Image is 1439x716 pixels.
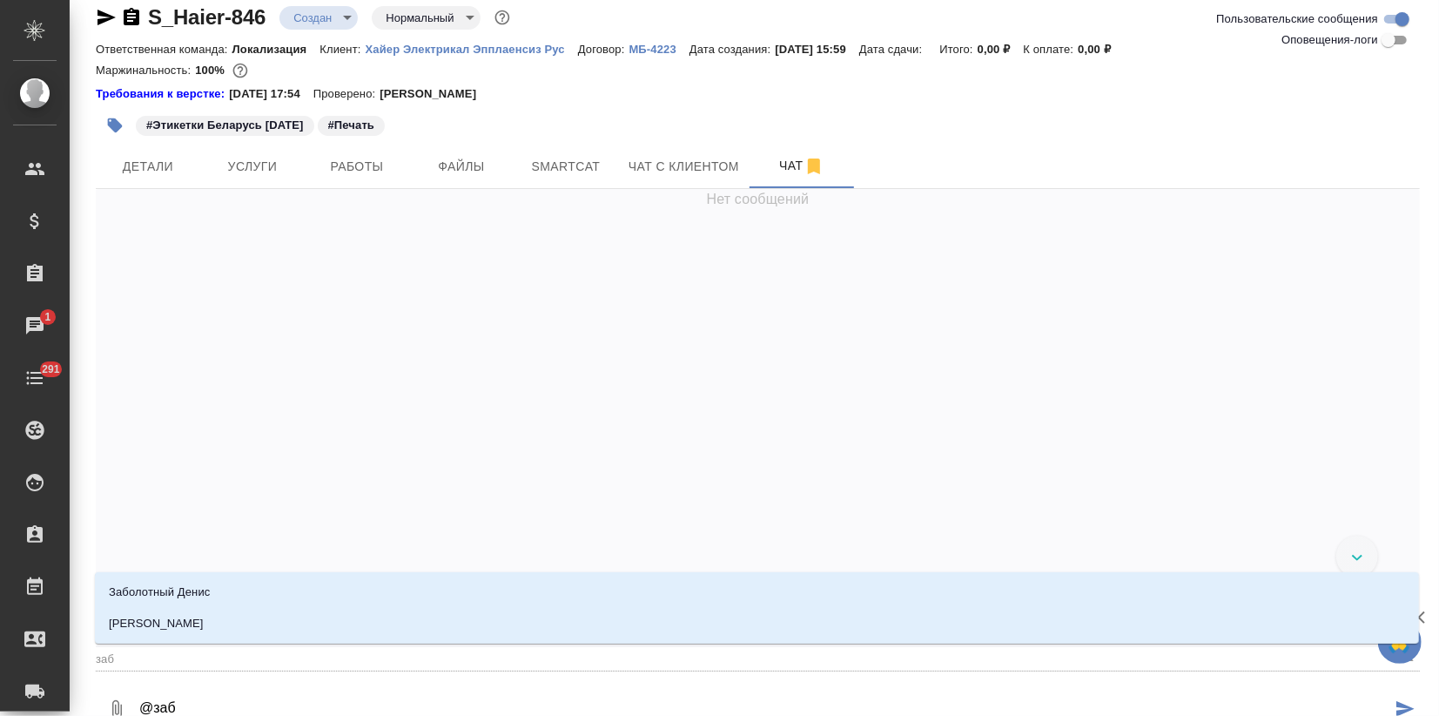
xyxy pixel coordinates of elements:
[578,43,629,56] p: Договор:
[629,156,739,178] span: Чат с клиентом
[109,615,204,632] p: [PERSON_NAME]
[96,85,229,103] div: Нажми, чтобы открыть папку с инструкцией
[31,361,71,378] span: 291
[319,43,365,56] p: Клиент:
[760,155,844,177] span: Чат
[316,117,387,132] span: Печать
[96,85,229,103] a: Требования к верстке:
[106,156,190,178] span: Детали
[328,117,374,134] p: #Печать
[775,43,859,56] p: [DATE] 15:59
[121,7,142,28] button: Скопировать ссылку
[4,304,65,348] a: 1
[380,10,459,25] button: Нормальный
[96,43,232,56] p: Ответственная команда:
[96,106,134,145] button: Добавить тэг
[804,156,824,177] svg: Отписаться
[366,43,578,56] p: Хайер Электрикал Эпплаенсиз Рус
[96,64,195,77] p: Маржинальность:
[1281,31,1378,49] span: Оповещения-логи
[380,85,489,103] p: [PERSON_NAME]
[629,41,689,56] a: МБ-4223
[372,6,480,30] div: Создан
[1024,43,1079,56] p: К оплате:
[629,43,689,56] p: МБ-4223
[4,356,65,400] a: 291
[134,117,316,132] span: Этикетки Беларусь 08.10.2025
[491,6,514,29] button: Доп статусы указывают на важность/срочность заказа
[689,43,775,56] p: Дата создания:
[109,584,210,601] p: Заболотный Денис
[232,43,320,56] p: Локализация
[195,64,229,77] p: 100%
[978,43,1024,56] p: 0,00 ₽
[34,308,61,326] span: 1
[146,117,304,134] p: #Этикетки Беларусь [DATE]
[939,43,977,56] p: Итого:
[707,189,810,210] span: Нет сообщений
[229,85,313,103] p: [DATE] 17:54
[1078,43,1124,56] p: 0,00 ₽
[96,7,117,28] button: Скопировать ссылку для ЯМессенджера
[313,85,380,103] p: Проверено:
[148,5,266,29] a: S_Haier-846
[420,156,503,178] span: Файлы
[524,156,608,178] span: Smartcat
[1216,10,1378,28] span: Пользовательские сообщения
[859,43,926,56] p: Дата сдачи:
[211,156,294,178] span: Услуги
[315,156,399,178] span: Работы
[366,41,578,56] a: Хайер Электрикал Эпплаенсиз Рус
[229,59,252,82] button: 0
[279,6,358,30] div: Создан
[288,10,337,25] button: Создан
